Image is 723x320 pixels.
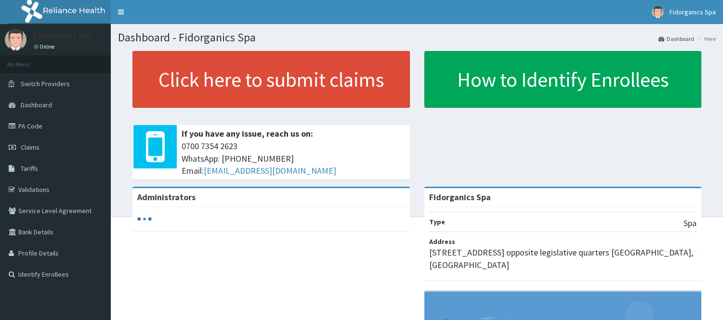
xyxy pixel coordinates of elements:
[424,51,702,108] a: How to Identify Enrollees
[137,192,196,203] b: Administrators
[182,128,313,139] b: If you have any issue, reach us on:
[118,31,716,44] h1: Dashboard - Fidorganics Spa
[21,79,70,88] span: Switch Providers
[182,140,405,177] span: 0700 7354 2623 WhatsApp: [PHONE_NUMBER] Email:
[5,29,26,51] img: User Image
[21,143,39,152] span: Claims
[21,164,38,173] span: Tariffs
[429,192,491,203] strong: Fidorganics Spa
[670,8,716,16] span: Fidorganics Spa
[695,35,716,43] li: Here
[658,35,694,43] a: Dashboard
[34,43,57,50] a: Online
[652,6,664,18] img: User Image
[34,31,92,40] p: Fidorganics Spa
[429,246,697,271] p: [STREET_ADDRESS] opposite legislative quarters [GEOGRAPHIC_DATA], [GEOGRAPHIC_DATA]
[684,217,697,230] p: Spa
[137,212,152,226] svg: audio-loading
[132,51,410,108] a: Click here to submit claims
[204,165,336,176] a: [EMAIL_ADDRESS][DOMAIN_NAME]
[429,237,455,246] b: Address
[21,101,52,109] span: Dashboard
[429,218,445,226] b: Type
